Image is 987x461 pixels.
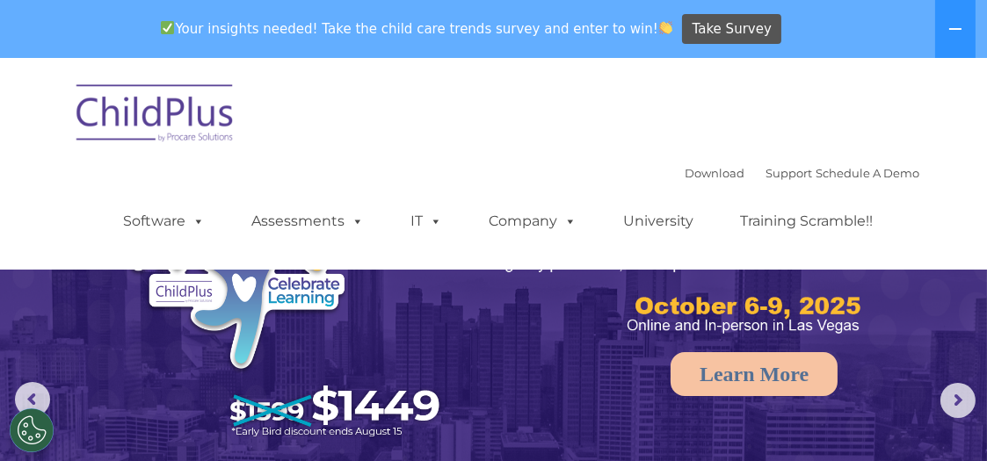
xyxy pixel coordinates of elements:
a: Download [686,166,745,180]
button: Cookies Settings [10,408,54,452]
a: Take Survey [682,14,781,45]
img: ✅ [161,21,174,34]
a: Company [472,204,595,239]
a: Schedule A Demo [816,166,920,180]
a: IT [394,204,461,239]
a: Learn More [671,352,838,396]
span: Your insights needed! Take the child care trends survey and enter to win! [154,11,680,46]
a: Software [106,204,223,239]
a: Assessments [235,204,382,239]
a: University [606,204,712,239]
font: | [686,166,920,180]
span: Take Survey [693,14,772,45]
a: Training Scramble!! [723,204,891,239]
a: Support [766,166,813,180]
img: 👏 [659,21,672,34]
img: ChildPlus by Procare Solutions [68,72,243,160]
